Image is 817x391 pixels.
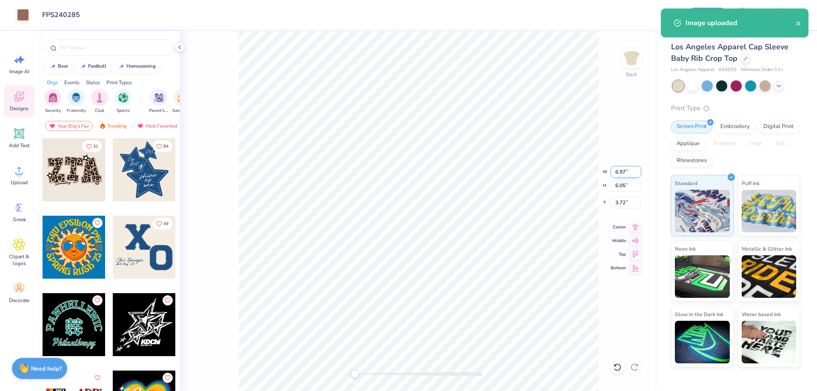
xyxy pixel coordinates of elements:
strong: Need help? [31,365,62,373]
span: Bottom [611,265,626,271]
span: # 43035 [719,66,737,74]
div: Foil [771,137,791,150]
img: Neon Ink [675,255,730,298]
img: Mark Isaac [773,6,790,23]
div: Your Org's Fav [45,121,93,131]
div: Vinyl [744,137,768,150]
span: Upload [11,179,28,186]
div: Trending [95,121,131,131]
a: MI [760,6,794,23]
button: filter button [149,89,169,114]
img: Water based Ink [742,321,797,363]
div: Events [64,79,80,86]
img: trend_line.gif [80,64,86,69]
div: Most Favorited [133,121,181,131]
span: Glow in the Dark Ink [675,310,723,319]
button: football [75,60,110,73]
button: bear [45,60,72,73]
div: Screen Print [671,120,712,133]
div: Back [626,71,637,78]
div: filter for Club [91,89,108,114]
img: Sorority Image [48,93,58,103]
img: Fraternity Image [71,93,81,103]
div: filter for Sorority [44,89,61,114]
button: close [796,18,802,28]
img: most_fav.gif [49,123,56,129]
span: 31 [93,144,98,148]
button: filter button [114,89,131,114]
div: Styles [86,79,100,86]
div: filter for Game Day [172,89,192,114]
span: Middle [611,237,626,244]
button: filter button [44,89,61,114]
input: Try "Alpha" [59,43,168,52]
span: 49 [163,222,169,226]
div: filter for Sports [114,89,131,114]
img: Game Day Image [177,93,187,103]
span: Metallic & Glitter Ink [742,244,792,253]
span: Designs [10,105,29,112]
div: Digital Print [758,120,799,133]
img: Back [623,49,640,66]
div: homecoming [126,64,156,68]
span: Sorority [45,108,61,114]
img: Standard [675,190,730,232]
div: filter for Fraternity [67,89,86,114]
button: Like [92,295,103,305]
span: 84 [163,144,169,148]
button: Like [92,218,103,228]
span: Decorate [9,297,29,304]
span: Water based Ink [742,310,781,319]
img: Club Image [95,93,104,103]
div: filter for Parent's Weekend [149,89,169,114]
button: Like [82,140,102,152]
button: Like [163,295,173,305]
span: Top [611,251,626,258]
div: Applique [671,137,705,150]
span: Sports [117,108,130,114]
div: bear [58,64,68,68]
span: Minimum Order: 12 + [741,66,783,74]
div: Transfers [708,137,742,150]
div: Print Types [106,79,132,86]
input: Untitled Design [35,6,98,23]
span: Greek [13,216,26,223]
div: Accessibility label [351,370,359,378]
button: filter button [67,89,86,114]
img: Sports Image [118,93,128,103]
button: Like [152,218,172,229]
span: Los Angeles Apparel [671,66,714,74]
div: Rhinestones [671,154,712,167]
div: Orgs [47,79,58,86]
img: Puff Ink [742,190,797,232]
button: filter button [172,89,192,114]
img: trend_line.gif [118,64,125,69]
span: Game Day [172,108,192,114]
img: Metallic & Glitter Ink [742,255,797,298]
button: homecoming [113,60,160,73]
button: Like [92,373,103,383]
button: filter button [91,89,108,114]
img: Parent's Weekend Image [154,93,164,103]
span: Center [611,224,626,231]
button: Like [152,140,172,152]
img: trend_line.gif [49,64,56,69]
span: Fraternity [67,108,86,114]
span: Image AI [9,68,29,75]
span: Neon Ink [675,244,696,253]
span: Clipart & logos [5,253,33,267]
span: Parent's Weekend [149,108,169,114]
span: Puff Ink [742,179,760,188]
div: football [88,64,106,68]
div: Image uploaded [686,18,796,28]
div: Embroidery [715,120,755,133]
span: Standard [675,179,697,188]
img: trending.gif [99,123,106,129]
button: Like [163,373,173,383]
div: Print Type [671,103,800,113]
span: Add Text [9,142,29,149]
span: Club [95,108,104,114]
img: Glow in the Dark Ink [675,321,730,363]
img: most_fav.gif [137,123,144,129]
